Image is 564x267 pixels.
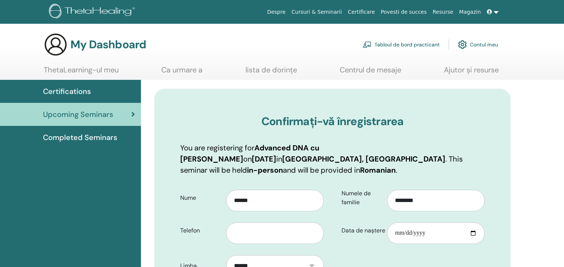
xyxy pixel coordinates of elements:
img: cog.svg [458,38,467,51]
b: in-person [247,165,283,175]
label: Data de naștere [336,224,387,238]
a: Centrul de mesaje [340,65,401,80]
img: logo.png [49,4,138,20]
label: Telefon [175,224,226,238]
label: Nume [175,191,226,205]
a: Ca urmare a [161,65,202,80]
a: Contul meu [458,36,498,53]
h3: My Dashboard [70,38,146,51]
a: lista de dorințe [245,65,297,80]
a: Tabloul de bord practicant [363,36,440,53]
span: Upcoming Seminars [43,109,113,120]
a: Resurse [430,5,456,19]
span: Certifications [43,86,91,97]
label: Numele de familie [336,186,387,209]
h3: Confirmați-vă înregistrarea [180,115,485,128]
a: Povesti de succes [378,5,430,19]
a: ThetaLearning-ul meu [44,65,119,80]
a: Ajutor și resurse [444,65,499,80]
img: generic-user-icon.jpg [44,33,67,56]
b: [DATE] [252,154,276,164]
img: chalkboard-teacher.svg [363,41,372,48]
b: [GEOGRAPHIC_DATA], [GEOGRAPHIC_DATA] [282,154,445,164]
a: Certificare [345,5,378,19]
a: Magazin [456,5,484,19]
span: Completed Seminars [43,132,117,143]
b: Romanian [360,165,396,175]
a: Despre [264,5,288,19]
p: You are registering for on in . This seminar will be held and will be provided in . [180,142,485,176]
a: Cursuri & Seminarii [288,5,345,19]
